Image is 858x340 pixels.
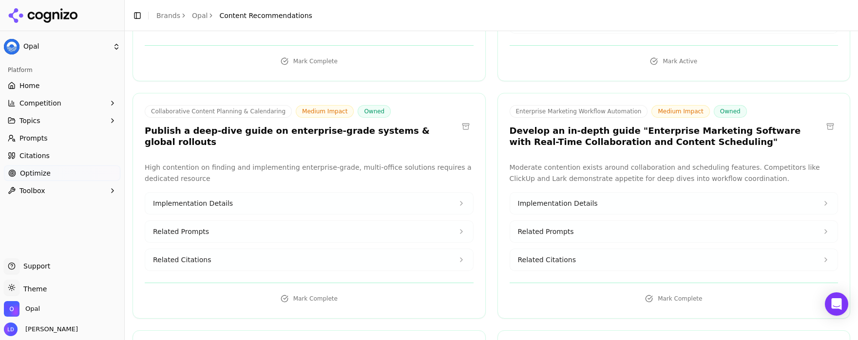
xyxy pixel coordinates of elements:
span: Medium Impact [296,105,354,118]
span: Optimize [20,168,51,178]
span: Toolbox [19,186,45,196]
div: Open Intercom Messenger [825,292,848,316]
p: High contention on finding and implementing enterprise-grade, multi-office solutions requires a d... [145,162,474,184]
a: Brands [156,12,180,19]
span: Related Citations [153,255,211,265]
button: Related Citations [145,249,473,270]
span: Implementation Details [153,198,233,208]
button: Competition [4,95,120,111]
div: Platform [4,62,120,78]
p: Moderate contention exists around collaboration and scheduling features. Competitors like ClickUp... [510,162,839,184]
button: Open user button [4,322,78,336]
span: Citations [19,151,50,161]
button: Mark Active [510,54,839,69]
a: Optimize [4,165,120,181]
span: Home [19,81,39,90]
span: Content Recommendations [219,11,312,20]
button: Open organization switcher [4,301,40,317]
span: Opal [25,304,40,313]
a: Prompts [4,130,120,146]
button: Mark Complete [145,54,474,69]
h3: Develop an in-depth guide "Enterprise Marketing Software with Real-Time Collaboration and Content... [510,125,823,147]
span: Competition [19,98,61,108]
button: Mark Complete [145,291,474,306]
button: Related Prompts [510,221,838,242]
span: Medium Impact [651,105,709,118]
span: Collaborative Content Planning & Calendaring [145,105,292,118]
img: Opal [4,301,19,317]
button: Topics [4,113,120,128]
span: Enterprise Marketing Workflow Automation [510,105,648,118]
button: Toolbox [4,183,120,198]
button: Implementation Details [510,193,838,214]
span: Theme [19,285,47,293]
button: Implementation Details [145,193,473,214]
nav: breadcrumb [156,11,312,20]
img: Opal [4,39,19,54]
button: Related Prompts [145,221,473,242]
a: Citations [4,148,120,163]
a: Opal [192,11,208,20]
span: [PERSON_NAME] [21,325,78,334]
button: Archive recommendation [458,119,474,134]
img: Lee Dussinger [4,322,18,336]
button: Related Citations [510,249,838,270]
span: Opal [23,42,109,51]
span: Owned [358,105,391,118]
button: Mark Complete [510,291,839,306]
span: Topics [19,116,40,125]
span: Related Prompts [518,227,574,236]
span: Implementation Details [518,198,598,208]
a: Home [4,78,120,93]
span: Owned [714,105,747,118]
button: Archive recommendation [822,119,838,134]
span: Related Citations [518,255,576,265]
span: Prompts [19,133,48,143]
h3: Publish a deep-dive guide on enterprise-grade systems & global rollouts [145,125,458,147]
span: Related Prompts [153,227,209,236]
span: Support [19,261,50,271]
